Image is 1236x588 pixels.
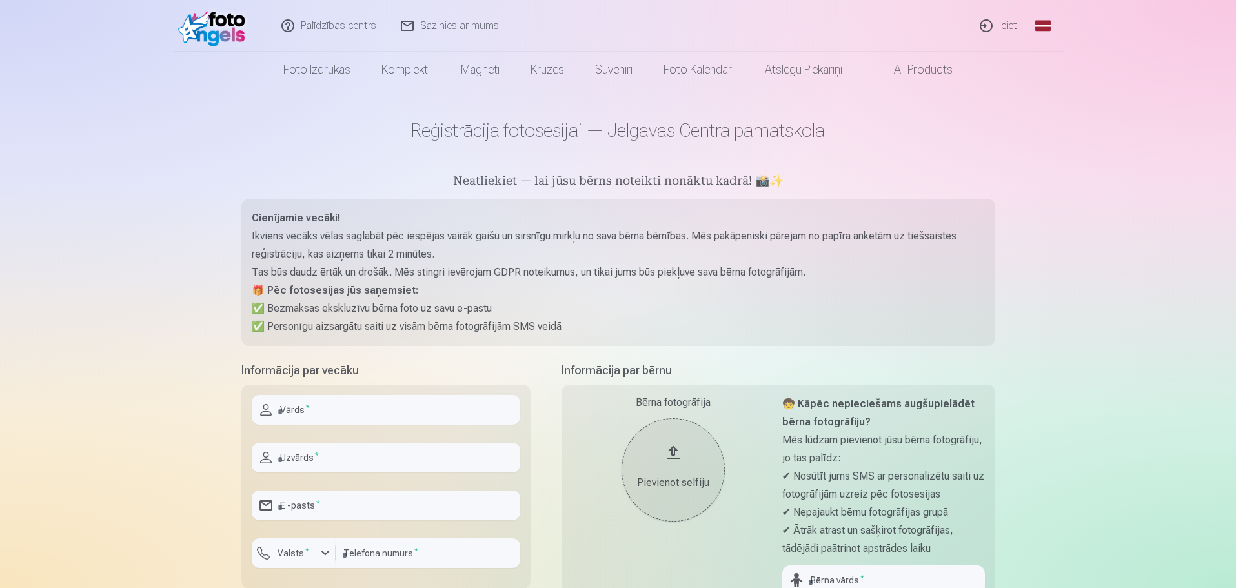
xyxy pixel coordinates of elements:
p: ✔ Ātrāk atrast un sašķirot fotogrāfijas, tādējādi paātrinot apstrādes laiku [782,522,985,558]
p: ✔ Nepajaukt bērnu fotogrāfijas grupā [782,503,985,522]
p: Tas būs daudz ērtāk un drošāk. Mēs stingri ievērojam GDPR noteikumus, un tikai jums būs piekļuve ... [252,263,985,281]
strong: Cienījamie vecāki! [252,212,340,224]
div: Pievienot selfiju [634,475,712,491]
strong: 🎁 Pēc fotosesijas jūs saņemsiet: [252,284,418,296]
p: ✅ Bezmaksas ekskluzīvu bērna foto uz savu e-pastu [252,299,985,318]
h5: Informācija par vecāku [241,361,531,380]
a: Atslēgu piekariņi [749,52,858,88]
button: Pievienot selfiju [622,418,725,522]
h1: Reģistrācija fotosesijai — Jelgavas Centra pamatskola [241,119,995,142]
a: Suvenīri [580,52,648,88]
img: /fa1 [178,5,252,46]
h5: Neatliekiet — lai jūsu bērns noteikti nonāktu kadrā! 📸✨ [241,173,995,191]
h5: Informācija par bērnu [562,361,995,380]
div: Bērna fotogrāfija [572,395,775,411]
a: Magnēti [445,52,515,88]
p: Ikviens vecāks vēlas saglabāt pēc iespējas vairāk gaišu un sirsnīgu mirkļu no sava bērna bērnības... [252,227,985,263]
a: Komplekti [366,52,445,88]
p: ✅ Personīgu aizsargātu saiti uz visām bērna fotogrāfijām SMS veidā [252,318,985,336]
a: Krūzes [515,52,580,88]
p: Mēs lūdzam pievienot jūsu bērna fotogrāfiju, jo tas palīdz: [782,431,985,467]
a: All products [858,52,968,88]
button: Valsts* [252,538,336,568]
strong: 🧒 Kāpēc nepieciešams augšupielādēt bērna fotogrāfiju? [782,398,975,428]
p: ✔ Nosūtīt jums SMS ar personalizētu saiti uz fotogrāfijām uzreiz pēc fotosesijas [782,467,985,503]
a: Foto kalendāri [648,52,749,88]
a: Foto izdrukas [268,52,366,88]
label: Valsts [272,547,314,560]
